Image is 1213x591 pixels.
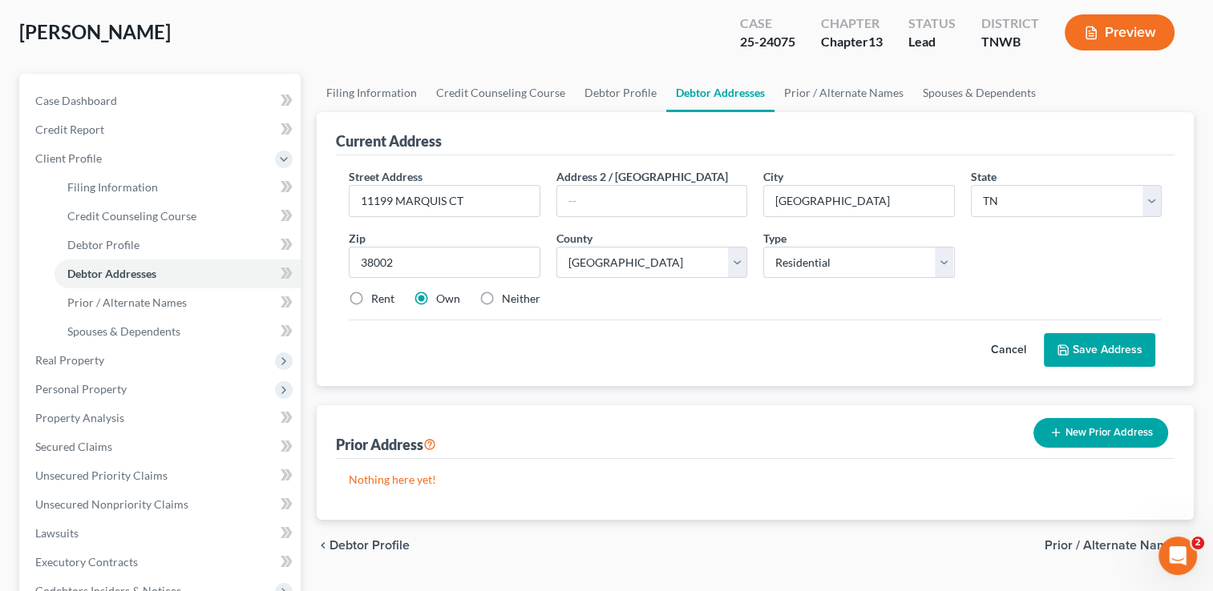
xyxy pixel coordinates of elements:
span: Lawsuits [35,526,79,540]
a: Filing Information [317,74,427,112]
button: New Prior Address [1033,418,1168,448]
button: Cancel [973,334,1044,366]
iframe: Intercom live chat [1158,537,1197,575]
input: XXXXX [349,247,540,279]
span: State [971,170,997,183]
div: 25-24075 [740,33,795,51]
button: Prior / Alternate Names chevron_right [1045,539,1194,552]
label: Type [763,230,786,247]
a: Property Analysis [22,404,301,432]
a: Debtor Profile [55,231,301,259]
a: Spouses & Dependents [55,317,301,346]
input: Enter street address [350,186,539,216]
span: Real Property [35,353,104,367]
a: Prior / Alternate Names [774,74,913,112]
label: Neither [502,291,540,307]
span: Case Dashboard [35,94,117,107]
span: Personal Property [35,382,127,396]
input: Enter city... [764,186,953,216]
label: Own [436,291,460,307]
a: Debtor Addresses [666,74,774,112]
span: County [556,231,592,245]
label: Address 2 / [GEOGRAPHIC_DATA] [556,168,728,185]
span: Prior / Alternate Names [67,295,187,309]
span: 13 [868,34,883,49]
span: Filing Information [67,180,158,194]
i: chevron_left [317,539,330,552]
a: Case Dashboard [22,86,301,115]
div: Prior Address [336,435,436,454]
span: Debtor Addresses [67,267,156,280]
span: Unsecured Priority Claims [35,468,168,482]
div: Chapter [821,33,883,51]
div: Case [740,14,795,33]
span: Prior / Alternate Names [1045,539,1181,552]
span: Secured Claims [35,440,112,453]
a: Debtor Addresses [55,259,301,288]
p: Nothing here yet! [349,472,1162,488]
div: Lead [908,33,956,51]
div: TNWB [981,33,1039,51]
button: Save Address [1044,333,1155,367]
span: Spouses & Dependents [67,324,180,338]
a: Executory Contracts [22,548,301,577]
div: Status [908,14,956,33]
span: Debtor Profile [67,238,139,251]
span: Credit Counseling Course [67,209,196,223]
a: Lawsuits [22,519,301,548]
a: Filing Information [55,173,301,202]
span: Executory Contracts [35,555,138,569]
input: -- [557,186,746,216]
a: Debtor Profile [575,74,666,112]
button: Preview [1065,14,1175,50]
div: Current Address [336,131,442,151]
span: [PERSON_NAME] [19,20,171,43]
span: 2 [1191,537,1204,549]
a: Secured Claims [22,432,301,461]
a: Credit Counseling Course [427,74,575,112]
button: chevron_left Debtor Profile [317,539,410,552]
span: Debtor Profile [330,539,410,552]
div: Chapter [821,14,883,33]
span: Unsecured Nonpriority Claims [35,497,188,511]
a: Credit Report [22,115,301,144]
label: Rent [371,291,394,307]
span: Credit Report [35,123,104,136]
div: District [981,14,1039,33]
span: Zip [349,231,366,245]
span: City [763,170,783,183]
a: Unsecured Priority Claims [22,461,301,490]
span: Street Address [349,170,423,183]
a: Prior / Alternate Names [55,288,301,317]
span: Property Analysis [35,411,124,424]
a: Unsecured Nonpriority Claims [22,490,301,519]
a: Spouses & Dependents [913,74,1045,112]
span: Client Profile [35,151,102,165]
a: Credit Counseling Course [55,202,301,231]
